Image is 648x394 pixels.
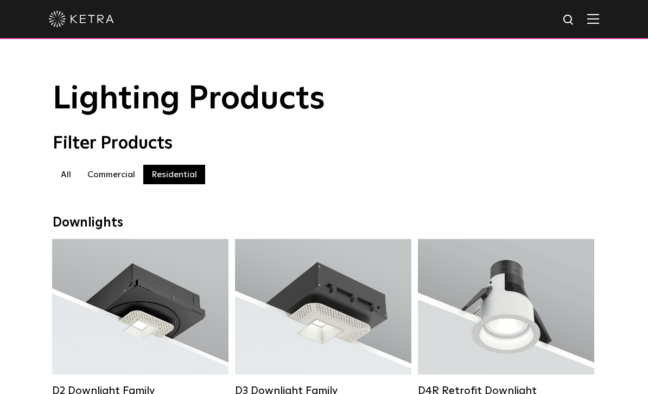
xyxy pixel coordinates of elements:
img: search icon [562,14,576,27]
div: Downlights [53,215,595,231]
span: Lighting Products [53,83,325,115]
img: Hamburger%20Nav.svg [587,14,599,24]
div: Filter Products [53,133,595,154]
label: All [53,165,79,184]
label: Commercial [79,165,143,184]
label: Residential [143,165,205,184]
img: ketra-logo-2019-white [49,11,114,27]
